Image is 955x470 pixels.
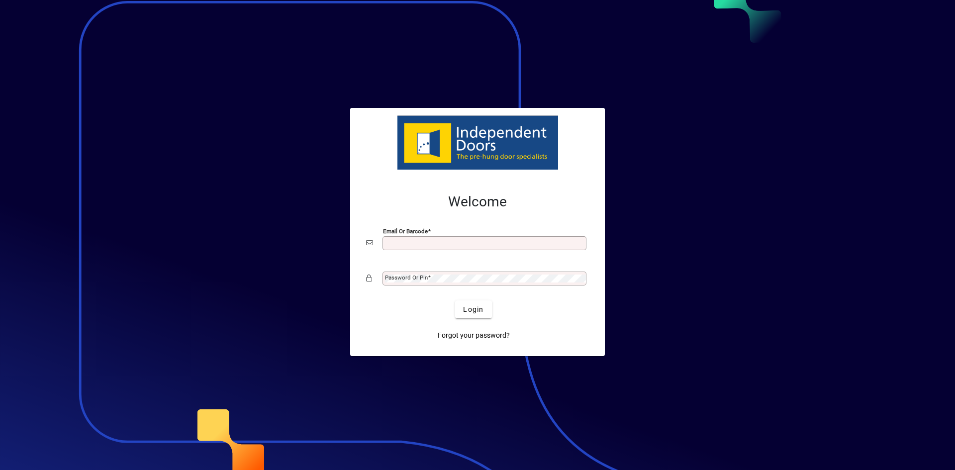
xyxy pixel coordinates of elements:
span: Forgot your password? [438,330,510,341]
mat-label: Email or Barcode [383,228,428,235]
mat-label: Password or Pin [385,274,428,281]
a: Forgot your password? [434,326,514,344]
span: Login [463,304,483,315]
h2: Welcome [366,193,589,210]
button: Login [455,300,491,318]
